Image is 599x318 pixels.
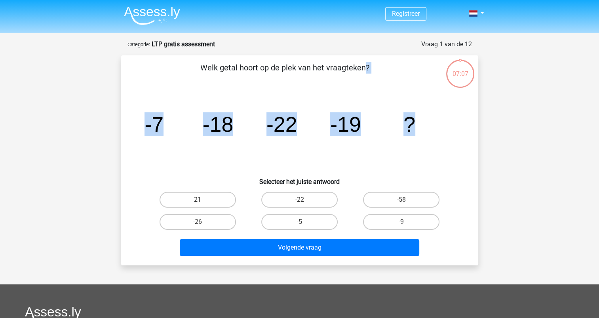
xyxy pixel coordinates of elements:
[180,239,419,256] button: Volgende vraag
[202,112,233,136] tspan: -18
[124,6,180,25] img: Assessly
[127,42,150,47] small: Categorie:
[403,112,415,136] tspan: ?
[363,192,439,208] label: -58
[266,112,297,136] tspan: -22
[160,192,236,208] label: 21
[363,214,439,230] label: -9
[421,40,472,49] div: Vraag 1 van de 12
[134,172,466,185] h6: Selecteer het juiste antwoord
[134,62,436,85] p: Welk getal hoort op de plek van het vraagteken?
[152,40,215,48] strong: LTP gratis assessment
[330,112,361,136] tspan: -19
[445,59,475,79] div: 07:07
[261,214,338,230] label: -5
[261,192,338,208] label: -22
[160,214,236,230] label: -26
[392,10,420,17] a: Registreer
[145,112,164,136] tspan: -7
